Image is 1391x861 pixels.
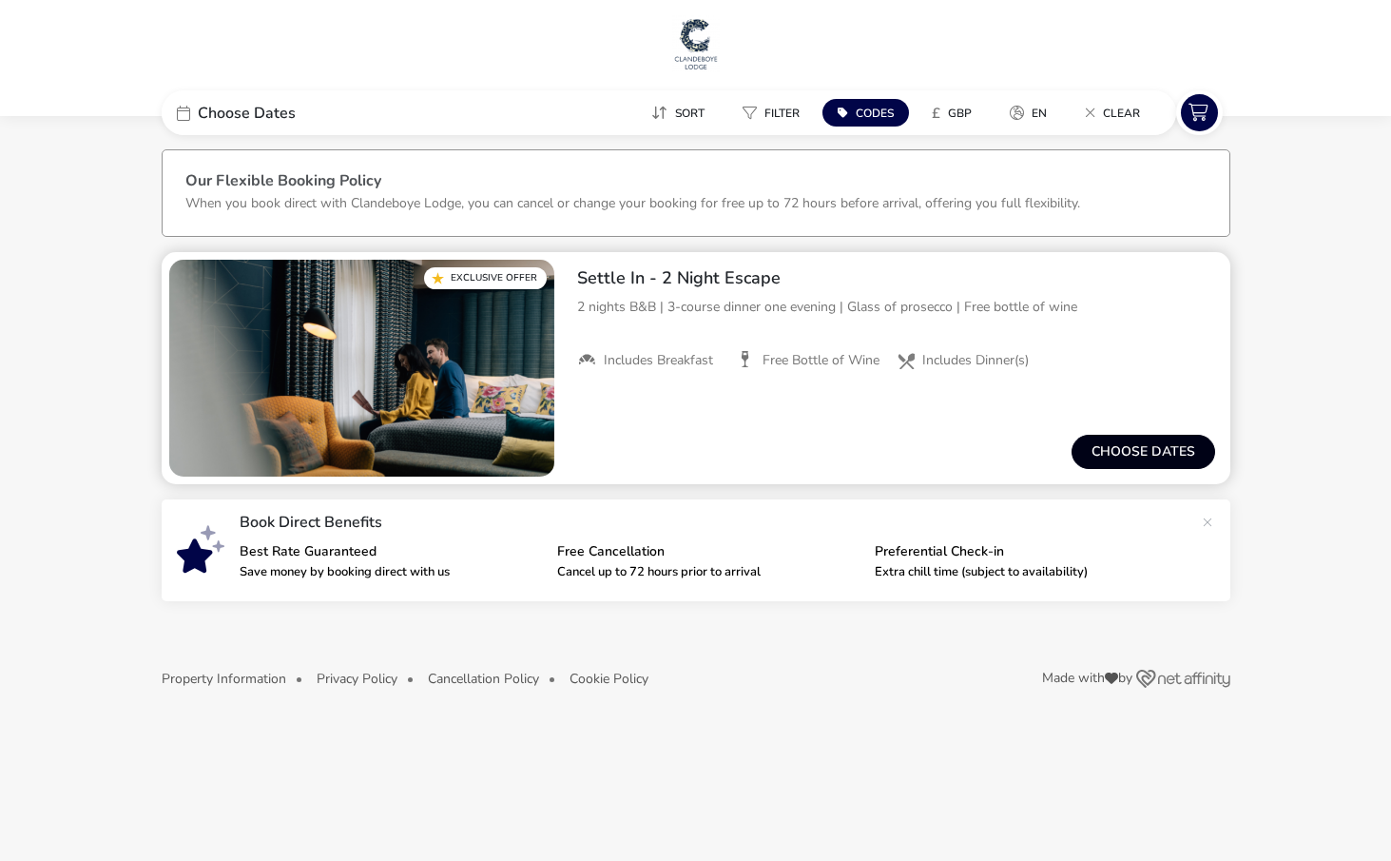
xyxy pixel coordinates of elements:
h3: Our Flexible Booking Policy [185,173,1207,193]
p: When you book direct with Clandeboye Lodge, you can cancel or change your booking for free up to ... [185,194,1080,212]
p: Book Direct Benefits [240,515,1192,530]
button: Choose dates [1072,435,1215,469]
div: Choose Dates [162,90,447,135]
button: en [995,99,1062,127]
button: Sort [636,99,720,127]
button: Cookie Policy [570,672,648,686]
naf-pibe-menu-bar-item: Clear [1070,99,1163,127]
button: Property Information [162,672,286,686]
span: Choose Dates [198,106,296,121]
p: Cancel up to 72 hours prior to arrival [557,566,860,578]
div: Settle In - 2 Night Escape2 nights B&B | 3-course dinner one evening | Glass of prosecco | Free b... [562,252,1230,385]
p: Save money by booking direct with us [240,566,542,578]
span: GBP [948,106,972,121]
p: Preferential Check-in [875,545,1177,558]
p: Best Rate Guaranteed [240,545,542,558]
naf-pibe-menu-bar-item: Filter [727,99,822,127]
button: Privacy Policy [317,672,397,686]
p: Free Cancellation [557,545,860,558]
naf-pibe-menu-bar-item: Codes [822,99,917,127]
button: Clear [1070,99,1155,127]
span: Free Bottle of Wine [763,352,879,369]
span: Includes Dinner(s) [922,352,1029,369]
button: £GBP [917,99,987,127]
span: Includes Breakfast [604,352,713,369]
p: 2 nights B&B | 3-course dinner one evening | Glass of prosecco | Free bottle of wine [577,297,1215,317]
span: Filter [764,106,800,121]
span: Made with by [1042,672,1132,685]
img: Main Website [672,15,720,72]
i: £ [932,104,940,123]
naf-pibe-menu-bar-item: en [995,99,1070,127]
button: Filter [727,99,815,127]
span: Codes [856,106,894,121]
naf-pibe-menu-bar-item: £GBP [917,99,995,127]
span: en [1032,106,1047,121]
h2: Settle In - 2 Night Escape [577,267,1215,289]
p: Extra chill time (subject to availability) [875,566,1177,578]
swiper-slide: 1 / 1 [169,260,554,477]
div: Exclusive Offer [424,267,547,289]
button: Codes [822,99,909,127]
naf-pibe-menu-bar-item: Sort [636,99,727,127]
span: Sort [675,106,705,121]
button: Cancellation Policy [428,672,539,686]
span: Clear [1103,106,1140,121]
